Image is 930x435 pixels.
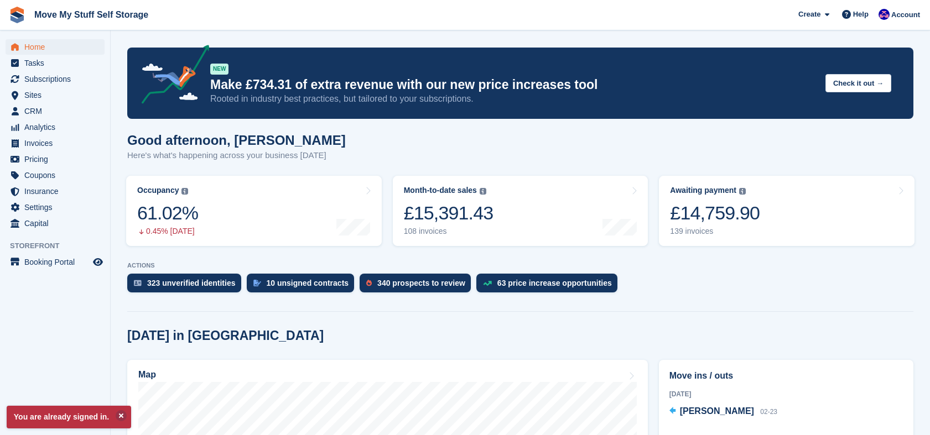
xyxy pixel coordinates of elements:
[253,280,261,286] img: contract_signature_icon-13c848040528278c33f63329250d36e43548de30e8caae1d1a13099fd9432cc5.svg
[210,64,228,75] div: NEW
[739,188,746,195] img: icon-info-grey-7440780725fd019a000dd9b08b2336e03edf1995a4989e88bcd33f0948082b44.svg
[24,184,91,199] span: Insurance
[798,9,820,20] span: Create
[134,280,142,286] img: verify_identity-adf6edd0f0f0b5bbfe63781bf79b02c33cf7c696d77639b501bdc392416b5a36.svg
[126,176,382,246] a: Occupancy 61.02% 0.45% [DATE]
[669,369,903,382] h2: Move ins / outs
[24,135,91,151] span: Invoices
[30,6,153,24] a: Move My Stuff Self Storage
[137,227,198,236] div: 0.45% [DATE]
[24,167,91,183] span: Coupons
[247,274,360,298] a: 10 unsigned contracts
[10,240,110,251] span: Storefront
[6,71,105,87] a: menu
[138,370,156,380] h2: Map
[6,103,105,119] a: menu
[476,274,623,298] a: 63 price increase opportunities
[669,405,777,419] a: [PERSON_NAME] 02-23
[7,406,131,428] p: You are already signed in.
[659,176,915,246] a: Awaiting payment £14,759.90 139 invoices
[24,39,91,55] span: Home
[366,280,372,286] img: prospect-51fa495bee0391a8d652442698ab0144808aea92771e9ea1ae160a38d050c398.svg
[132,45,210,108] img: price-adjustments-announcement-icon-8257ccfd72463d97f412b2fc003d46551f7dbcb40ab6d574587a9cd5c0d94...
[6,184,105,199] a: menu
[127,262,913,269] p: ACTIONS
[6,167,105,183] a: menu
[24,119,91,135] span: Analytics
[6,87,105,103] a: menu
[480,188,486,195] img: icon-info-grey-7440780725fd019a000dd9b08b2336e03edf1995a4989e88bcd33f0948082b44.svg
[670,202,760,224] div: £14,759.90
[127,149,346,162] p: Here's what's happening across your business [DATE]
[6,200,105,215] a: menu
[891,9,920,20] span: Account
[24,151,91,167] span: Pricing
[6,254,105,270] a: menu
[24,55,91,71] span: Tasks
[127,328,324,343] h2: [DATE] in [GEOGRAPHIC_DATA]
[669,389,903,399] div: [DATE]
[497,279,612,287] div: 63 price increase opportunities
[6,119,105,135] a: menu
[127,133,346,148] h1: Good afternoon, [PERSON_NAME]
[24,71,91,87] span: Subscriptions
[24,216,91,231] span: Capital
[6,135,105,151] a: menu
[91,255,105,269] a: Preview store
[393,176,648,246] a: Month-to-date sales £15,391.43 108 invoices
[670,186,736,195] div: Awaiting payment
[760,408,777,416] span: 02-23
[6,216,105,231] a: menu
[483,281,492,286] img: price_increase_opportunities-93ffe204e8149a01c8c9dc8f82e8f89637d9d84a8eef4429ea346261dce0b2c0.svg
[127,274,247,298] a: 323 unverified identities
[137,186,179,195] div: Occupancy
[360,274,476,298] a: 340 prospects to review
[137,202,198,224] div: 61.02%
[404,202,493,224] div: £15,391.43
[24,87,91,103] span: Sites
[147,279,236,287] div: 323 unverified identities
[24,200,91,215] span: Settings
[853,9,869,20] span: Help
[24,254,91,270] span: Booking Portal
[6,55,105,71] a: menu
[181,188,188,195] img: icon-info-grey-7440780725fd019a000dd9b08b2336e03edf1995a4989e88bcd33f0948082b44.svg
[879,9,890,20] img: Jade Whetnall
[825,74,891,92] button: Check it out →
[267,279,349,287] div: 10 unsigned contracts
[6,39,105,55] a: menu
[9,7,25,23] img: stora-icon-8386f47178a22dfd0bd8f6a31ec36ba5ce8667c1dd55bd0f319d3a0aa187defe.svg
[210,93,817,105] p: Rooted in industry best practices, but tailored to your subscriptions.
[6,151,105,167] a: menu
[404,186,477,195] div: Month-to-date sales
[210,77,817,93] p: Make £734.31 of extra revenue with our new price increases tool
[670,227,760,236] div: 139 invoices
[680,406,754,416] span: [PERSON_NAME]
[404,227,493,236] div: 108 invoices
[24,103,91,119] span: CRM
[377,279,465,287] div: 340 prospects to review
